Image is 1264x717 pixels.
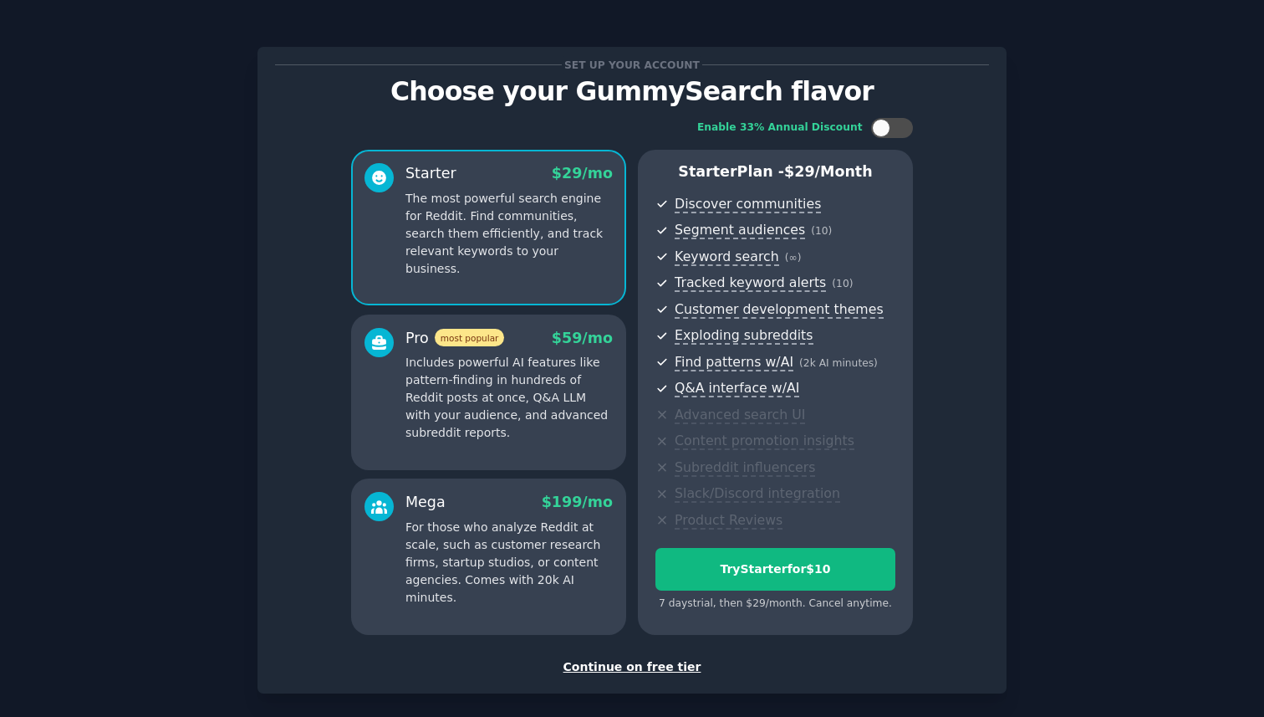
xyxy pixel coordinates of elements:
span: Segment audiences [675,222,805,239]
p: The most powerful search engine for Reddit. Find communities, search them efficiently, and track ... [405,190,613,278]
p: Starter Plan - [655,161,895,182]
span: Find patterns w/AI [675,354,793,371]
span: Set up your account [562,56,703,74]
span: Keyword search [675,248,779,266]
button: TryStarterfor$10 [655,548,895,591]
span: Exploding subreddits [675,327,813,345]
span: Advanced search UI [675,407,805,424]
span: $ 199 /mo [542,494,613,510]
span: ( 10 ) [811,225,832,237]
div: Try Starter for $10 [656,561,894,578]
div: Pro [405,328,504,349]
div: Mega [405,492,446,513]
span: ( 2k AI minutes ) [799,357,878,369]
span: ( 10 ) [832,278,853,289]
div: Starter [405,163,456,184]
span: $ 29 /mo [552,165,613,182]
span: Content promotion insights [675,433,854,450]
span: Customer development themes [675,301,884,319]
div: Continue on free tier [275,658,989,676]
div: Enable 33% Annual Discount [697,120,863,136]
span: Q&A interface w/AI [675,380,799,397]
span: $ 59 /mo [552,330,613,346]
span: $ 29 /month [784,163,873,180]
p: Includes powerful AI features like pattern-finding in hundreds of Reddit posts at once, Q&A LLM w... [405,354,613,442]
p: Choose your GummySearch flavor [275,77,989,106]
p: For those who analyze Reddit at scale, such as customer research firms, startup studios, or conte... [405,519,613,607]
span: most popular [435,329,505,346]
span: Product Reviews [675,512,782,530]
span: Tracked keyword alerts [675,274,826,292]
div: 7 days trial, then $ 29 /month . Cancel anytime. [655,597,895,612]
span: ( ∞ ) [785,252,802,264]
span: Discover communities [675,196,821,213]
span: Subreddit influencers [675,459,815,477]
span: Slack/Discord integration [675,485,840,503]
